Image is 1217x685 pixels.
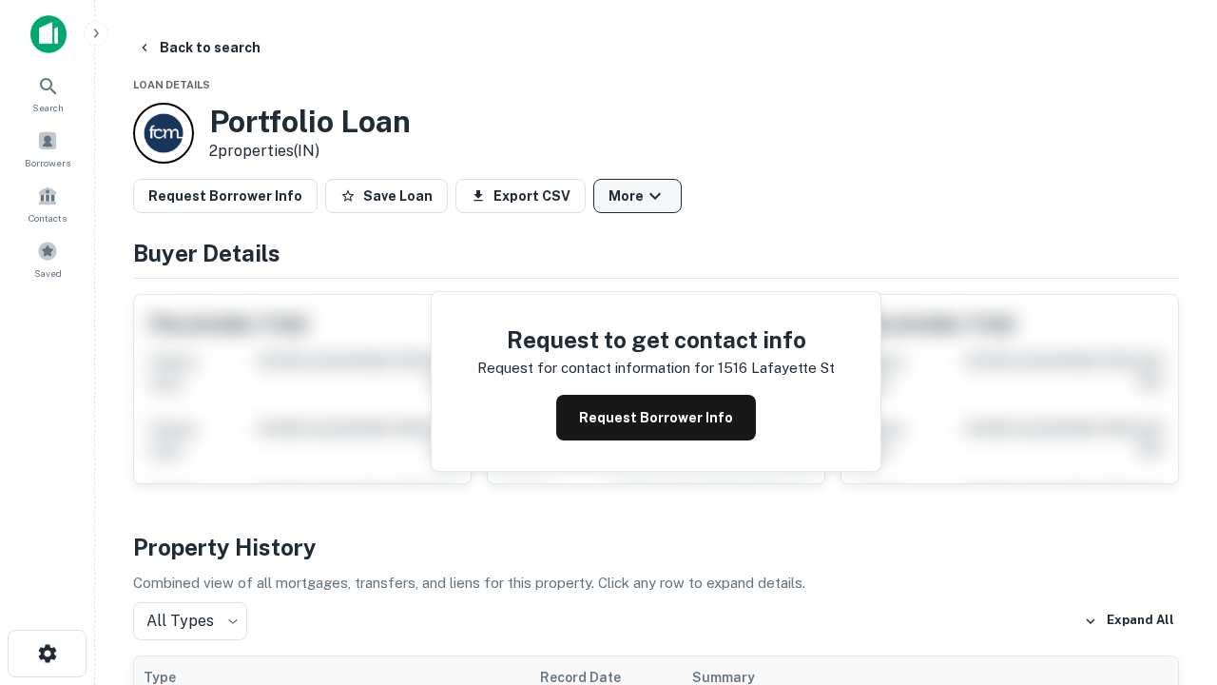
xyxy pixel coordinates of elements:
img: capitalize-icon.png [30,15,67,53]
p: Request for contact information for [477,357,714,380]
button: Expand All [1079,607,1179,636]
button: Request Borrower Info [556,395,756,440]
p: 2 properties (IN) [209,140,411,163]
iframe: Chat Widget [1122,472,1217,563]
h4: Buyer Details [133,236,1179,270]
p: 1516 lafayette st [718,357,835,380]
h3: Portfolio Loan [209,104,411,140]
button: More [593,179,682,213]
h4: Property History [133,530,1179,564]
a: Search [6,68,89,119]
span: Borrowers [25,155,70,170]
span: Contacts [29,210,67,225]
button: Back to search [129,30,268,65]
h4: Request to get contact info [477,323,835,357]
a: Contacts [6,178,89,229]
span: Search [32,100,64,115]
a: Borrowers [6,123,89,174]
button: Save Loan [325,179,448,213]
a: Saved [6,233,89,284]
button: Export CSV [455,179,586,213]
span: Saved [34,265,62,281]
div: All Types [133,602,247,640]
span: Loan Details [133,79,210,90]
p: Combined view of all mortgages, transfers, and liens for this property. Click any row to expand d... [133,572,1179,595]
button: Request Borrower Info [133,179,318,213]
